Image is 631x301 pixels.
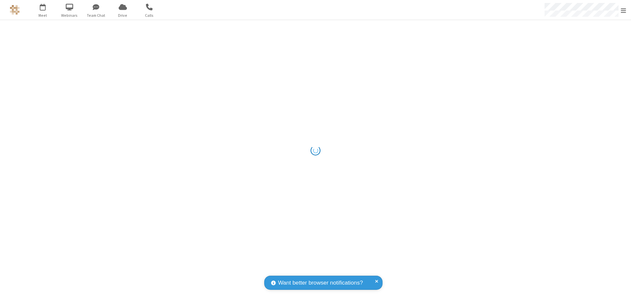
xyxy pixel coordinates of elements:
[110,12,135,18] span: Drive
[84,12,108,18] span: Team Chat
[57,12,82,18] span: Webinars
[31,12,55,18] span: Meet
[137,12,162,18] span: Calls
[278,279,363,287] span: Want better browser notifications?
[10,5,20,15] img: QA Selenium DO NOT DELETE OR CHANGE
